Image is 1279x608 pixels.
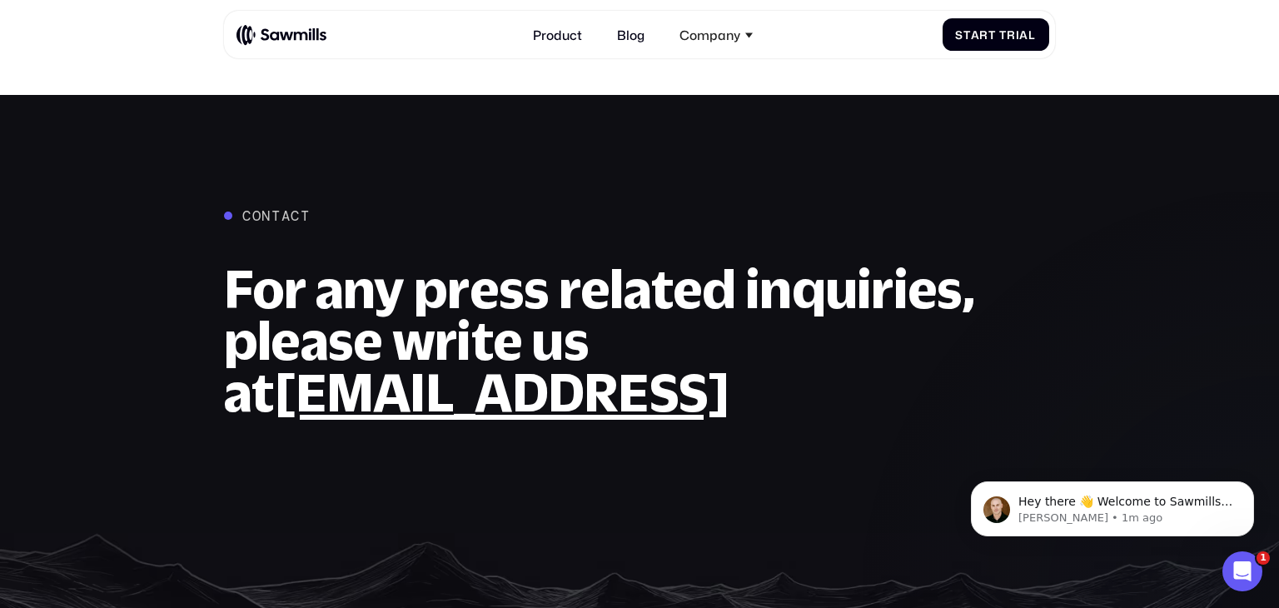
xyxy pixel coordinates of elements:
div: Company [679,27,740,42]
span: i [1016,28,1020,42]
iframe: Intercom live chat [1222,551,1262,591]
div: Company [670,17,763,52]
a: StartTrial [943,18,1049,51]
span: r [1007,28,1016,42]
iframe: Intercom notifications message [946,446,1279,563]
span: S [955,28,963,42]
span: 1 [1257,551,1270,565]
a: Blog [607,17,654,52]
h2: For any press related inquiries, please write us at [224,263,1055,419]
span: l [1028,28,1036,42]
span: a [971,28,980,42]
span: t [988,28,996,42]
span: r [979,28,988,42]
div: Contact [242,207,311,225]
span: t [963,28,971,42]
span: a [1019,28,1028,42]
a: Product [523,17,591,52]
a: [EMAIL_ADDRESS] [274,361,729,422]
span: T [999,28,1007,42]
